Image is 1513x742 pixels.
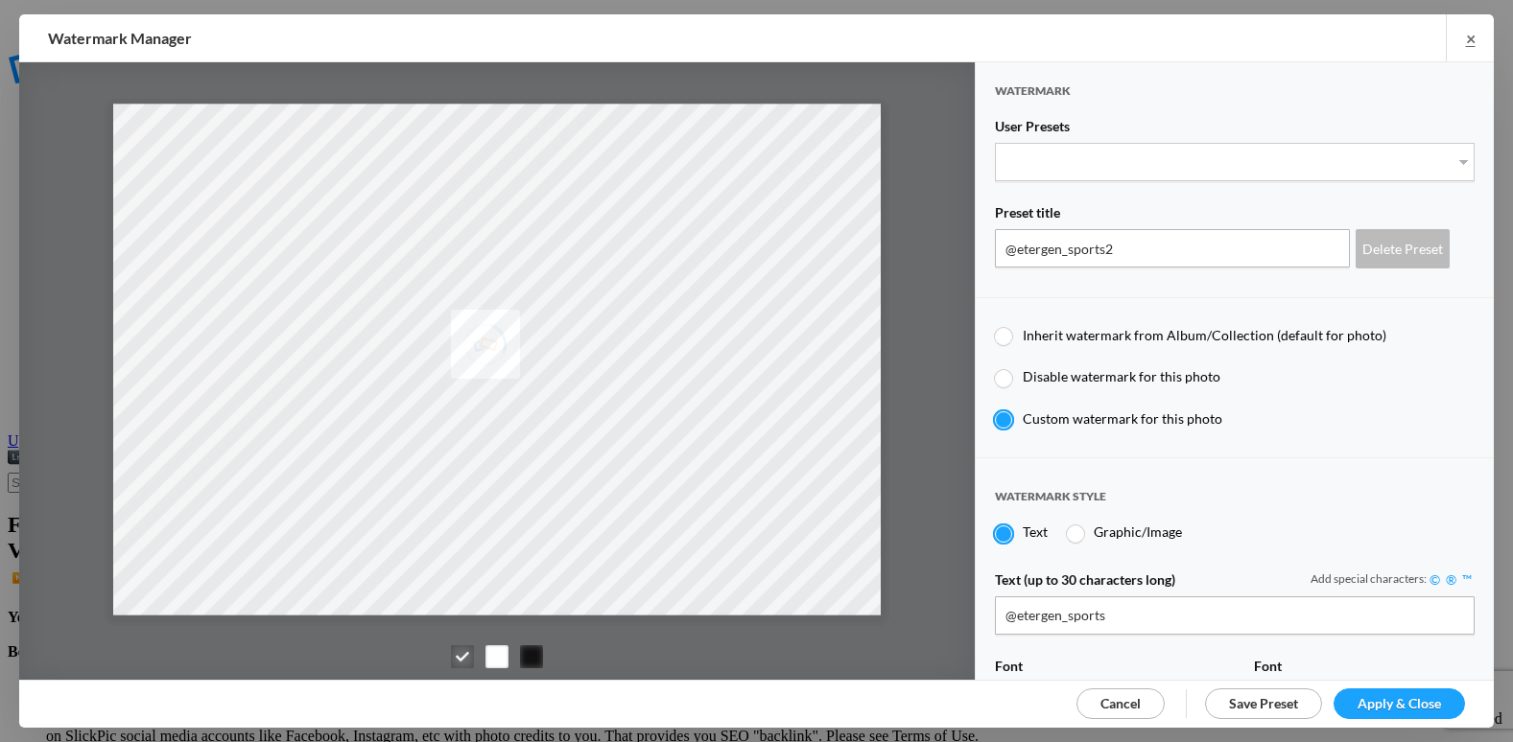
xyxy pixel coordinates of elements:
span: Graphic/Image [1094,523,1182,540]
span: Disable watermark for this photo [1023,368,1220,384]
h2: Watermark Manager [48,14,963,62]
span: Custom watermark for this photo [1023,410,1222,427]
span: Inherit watermark from Album/Collection (default for photo) [1023,327,1386,343]
input: Enter your text here, for example: © Andy Anderson [995,596,1475,635]
span: User Presets [995,118,1070,143]
span: Preset title [995,204,1060,229]
a: ® [1443,571,1459,588]
span: Apply & Close [1358,695,1441,711]
span: Text (up to 30 characters long) [995,571,1175,596]
a: ™ [1459,571,1475,588]
span: Font [1254,658,1282,683]
input: Name for your Watermark Preset [995,229,1350,267]
a: Cancel [1076,688,1165,719]
span: Cancel [1100,695,1141,711]
a: Save Preset [1205,688,1322,719]
div: Delete Preset [1356,229,1450,268]
a: × [1446,14,1494,61]
span: Save Preset [1229,695,1298,711]
span: Text [1023,523,1048,540]
div: Add special characters: [1311,571,1475,588]
a: Apply & Close [1334,688,1465,719]
a: © [1427,571,1443,588]
span: Watermark style [995,489,1106,521]
span: Watermark [995,83,1071,115]
span: Font [995,658,1023,683]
